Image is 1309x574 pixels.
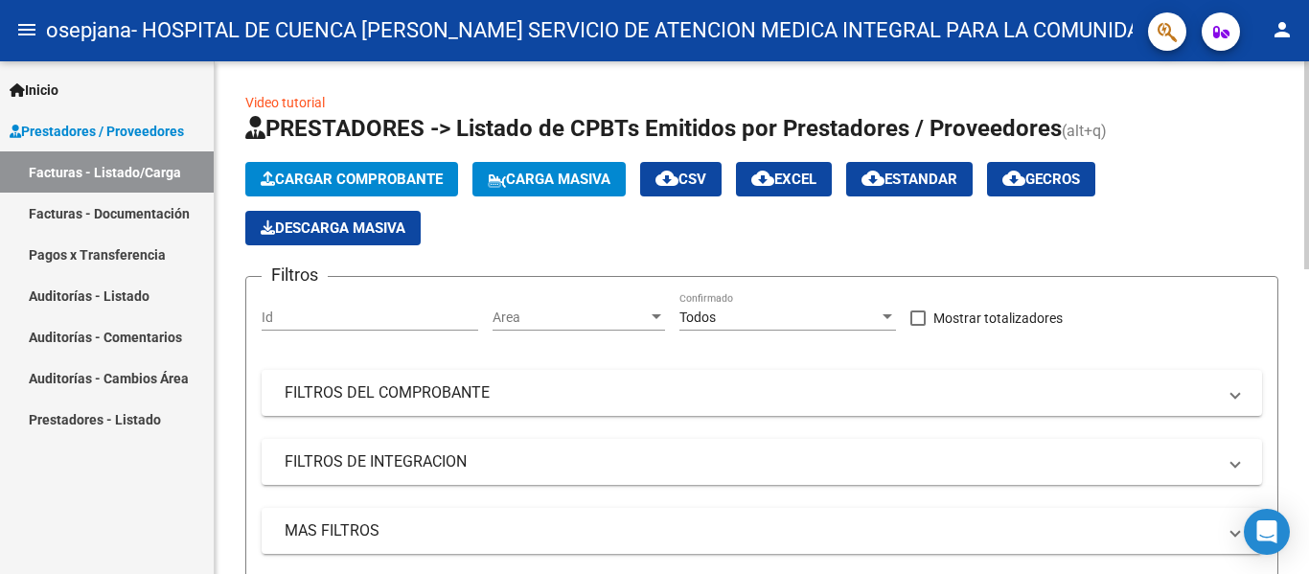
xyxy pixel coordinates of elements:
button: Descarga Masiva [245,211,421,245]
span: - HOSPITAL DE CUENCA [PERSON_NAME] SERVICIO DE ATENCION MEDICA INTEGRAL PARA LA COMUNIDAD [131,10,1154,52]
span: Prestadores / Proveedores [10,121,184,142]
h3: Filtros [262,262,328,288]
mat-panel-title: FILTROS DE INTEGRACION [285,451,1216,472]
div: Open Intercom Messenger [1244,509,1290,555]
span: Inicio [10,80,58,101]
button: Cargar Comprobante [245,162,458,196]
span: PRESTADORES -> Listado de CPBTs Emitidos por Prestadores / Proveedores [245,115,1062,142]
mat-icon: cloud_download [1002,167,1025,190]
span: Cargar Comprobante [261,171,443,188]
button: CSV [640,162,722,196]
span: CSV [655,171,706,188]
button: Carga Masiva [472,162,626,196]
a: Video tutorial [245,95,325,110]
button: EXCEL [736,162,832,196]
span: Mostrar totalizadores [933,307,1063,330]
span: EXCEL [751,171,816,188]
mat-expansion-panel-header: FILTROS DEL COMPROBANTE [262,370,1262,416]
mat-expansion-panel-header: MAS FILTROS [262,508,1262,554]
button: Gecros [987,162,1095,196]
span: Gecros [1002,171,1080,188]
span: Descarga Masiva [261,219,405,237]
mat-panel-title: MAS FILTROS [285,520,1216,541]
mat-icon: person [1271,18,1294,41]
button: Estandar [846,162,973,196]
mat-icon: menu [15,18,38,41]
span: Todos [679,310,716,325]
mat-panel-title: FILTROS DEL COMPROBANTE [285,382,1216,403]
app-download-masive: Descarga masiva de comprobantes (adjuntos) [245,211,421,245]
mat-icon: cloud_download [751,167,774,190]
mat-expansion-panel-header: FILTROS DE INTEGRACION [262,439,1262,485]
span: Area [493,310,648,326]
mat-icon: cloud_download [655,167,678,190]
span: osepjana [46,10,131,52]
span: (alt+q) [1062,122,1107,140]
span: Estandar [861,171,957,188]
span: Carga Masiva [488,171,610,188]
mat-icon: cloud_download [861,167,884,190]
